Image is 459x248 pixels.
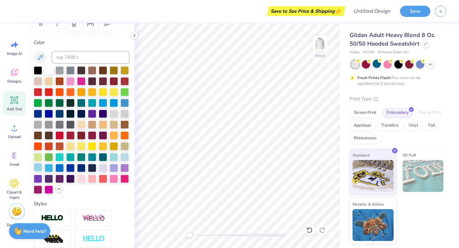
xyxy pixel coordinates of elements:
[83,214,105,222] img: Shadow
[350,134,381,143] div: Rhinestones
[7,79,21,84] span: Designs
[353,160,394,192] img: Standard
[403,160,444,192] img: 3D Puff
[41,215,63,222] img: Stroke
[350,121,375,130] div: Applique
[186,232,193,238] div: Accessibility label
[357,75,436,86] div: This color can be expedited for 5 day delivery.
[350,31,435,47] span: Gildan Adult Heavy Blend 8 Oz. 50/50 Hooded Sweatshirt
[7,222,22,228] span: Decorate
[350,50,360,55] span: Gildan
[353,209,394,241] img: Metallic & Glitter
[404,121,422,130] div: Vinyl
[52,51,129,64] input: e.g. 7428 c
[34,39,129,46] label: Color
[41,234,63,244] img: 3D Illusion
[403,152,416,158] span: 3D Puff
[348,5,395,18] input: Untitled Design
[269,6,344,16] div: Save to See Price & Shipping
[83,235,105,243] img: Negative Space
[34,200,47,208] label: Styles
[8,134,21,139] span: Upload
[353,152,369,158] span: Standard
[23,228,46,234] strong: Need help?
[424,121,439,130] div: Foil
[382,108,413,118] div: Embroidery
[335,7,342,15] span: 👉
[415,108,446,118] div: Digital Print
[350,108,381,118] div: Screen Print
[316,53,325,59] div: Front
[7,106,22,112] span: Add Text
[377,121,403,130] div: Transfers
[314,37,326,50] img: Front
[350,95,446,103] div: Print Type
[378,50,410,55] span: Minimum Order: 24 +
[4,190,25,200] span: Clipart & logos
[353,201,384,208] span: Metallic & Glitter
[10,162,19,167] span: Greek
[7,51,22,56] span: Image AI
[357,75,391,80] strong: Fresh Prints Flash:
[400,6,430,17] button: Save
[363,50,375,55] span: # G185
